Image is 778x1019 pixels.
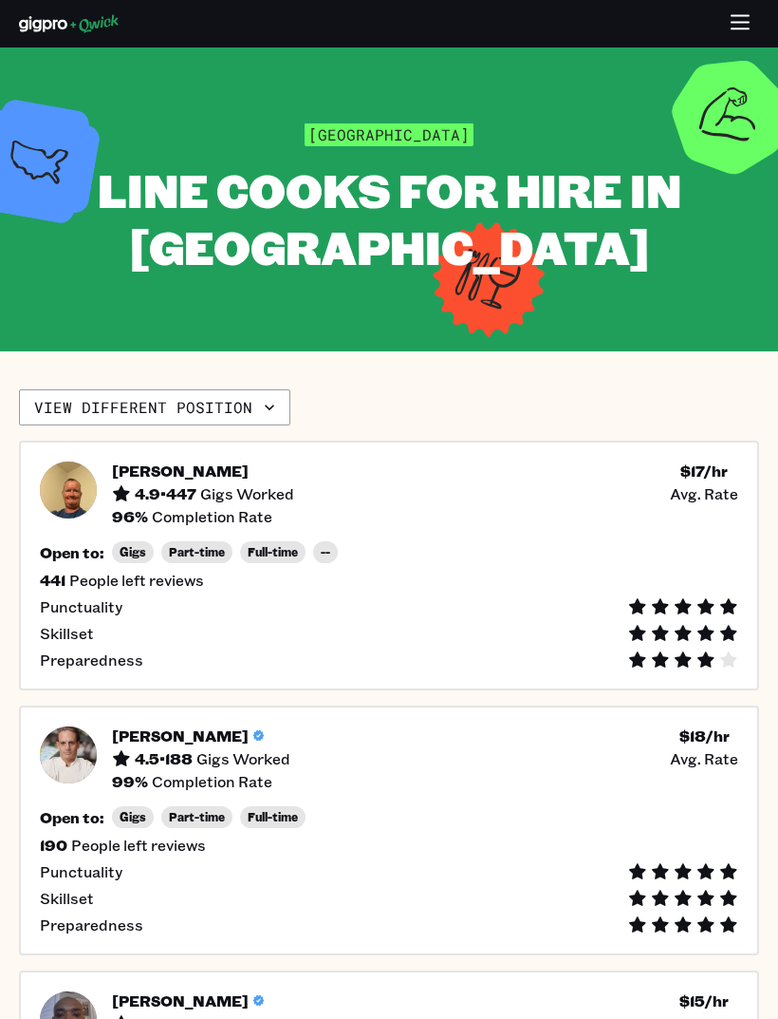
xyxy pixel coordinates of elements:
span: Completion Rate [152,772,272,791]
span: Preparedness [40,651,143,670]
span: Part-time [169,545,225,559]
h5: 4.9 • 447 [135,484,196,503]
span: Gigs Worked [196,749,290,768]
button: View different position [19,389,290,425]
h5: 190 [40,836,67,855]
span: Full-time [248,810,298,824]
img: Pro headshot [40,462,97,519]
h5: [PERSON_NAME] [112,462,249,481]
span: Avg. Rate [670,484,738,503]
span: Punctuality [40,597,122,616]
h5: [PERSON_NAME] [112,727,249,745]
span: Gigs [120,545,146,559]
span: Completion Rate [152,507,272,526]
h5: 441 [40,571,65,590]
h5: $ 18 /hr [679,727,730,745]
span: Gigs [120,810,146,824]
span: Full-time [248,545,298,559]
span: People left reviews [71,836,206,855]
h5: $ 17 /hr [680,462,728,481]
button: Pro headshot[PERSON_NAME]4.9•447Gigs Worked$17/hr Avg. Rate96%Completion RateOpen to:GigsPart-tim... [19,441,759,690]
h5: Open to: [40,543,104,562]
h5: 4.5 • 188 [135,749,193,768]
span: People left reviews [69,571,204,590]
span: Part-time [169,810,225,824]
span: Line Cooks for Hire in [GEOGRAPHIC_DATA] [98,159,681,277]
h5: Open to: [40,808,104,827]
span: Skillset [40,889,94,908]
span: Punctuality [40,862,122,881]
h5: 99 % [112,772,148,791]
h5: $ 15 /hr [679,991,729,1010]
span: [GEOGRAPHIC_DATA] [305,123,473,146]
span: Avg. Rate [670,749,738,768]
img: Pro headshot [40,727,97,783]
span: Gigs Worked [200,484,294,503]
h5: [PERSON_NAME] [112,991,249,1010]
button: Pro headshot[PERSON_NAME]4.5•188Gigs Worked$18/hr Avg. Rate99%Completion RateOpen to:GigsPart-tim... [19,706,759,955]
span: -- [321,545,330,559]
span: Preparedness [40,915,143,934]
h5: 96 % [112,507,148,526]
span: Skillset [40,624,94,643]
